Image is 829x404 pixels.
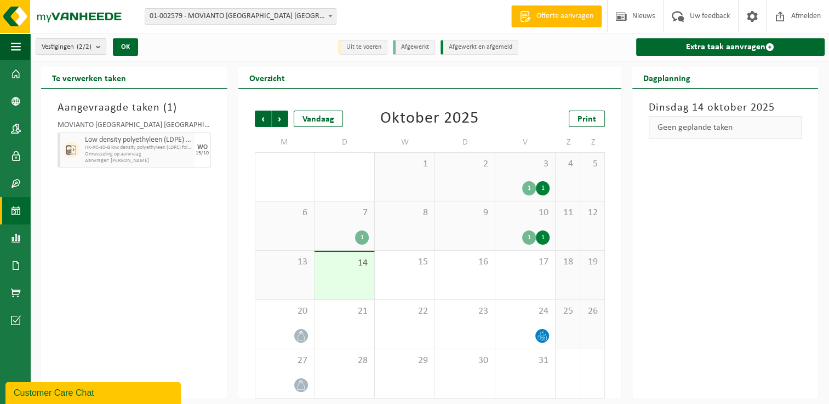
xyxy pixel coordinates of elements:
span: Volgende [272,111,288,127]
a: Extra taak aanvragen [636,38,825,56]
div: Geen geplande taken [649,116,802,139]
span: 23 [441,305,489,318]
span: Offerte aanvragen [534,11,596,22]
span: 1 [380,158,429,170]
span: Aanvrager: [PERSON_NAME] [85,158,192,164]
span: Vestigingen [42,39,92,55]
span: 10 [501,207,550,219]
span: 24 [501,305,550,318]
span: 01-002579 - MOVIANTO BELGIUM NV - EREMBODEGEM [145,9,336,24]
span: 13 [261,256,309,268]
span: Print [578,115,596,124]
span: 11 [561,207,574,219]
td: D [315,132,375,152]
h2: Te verwerken taken [41,67,137,88]
span: Omwisseling op aanvraag [85,151,192,158]
count: (2/2) [77,43,92,50]
span: 3 [501,158,550,170]
span: 18 [561,256,574,268]
span: 22 [380,305,429,318]
span: 01-002579 - MOVIANTO BELGIUM NV - EREMBODEGEM [145,8,336,25]
span: 27 [261,355,309,367]
li: Uit te voeren [338,40,387,55]
h3: Dinsdag 14 oktober 2025 [649,100,802,116]
div: 1 [522,181,536,195]
button: OK [113,38,138,56]
div: WO [197,144,208,151]
div: MOVIANTO [GEOGRAPHIC_DATA] [GEOGRAPHIC_DATA] [58,122,211,132]
span: 17 [501,256,550,268]
span: 1 [167,102,173,113]
h2: Overzicht [238,67,296,88]
div: Oktober 2025 [380,111,479,127]
span: 6 [261,207,309,219]
td: M [255,132,315,152]
span: 2 [441,158,489,170]
div: Vandaag [294,111,343,127]
span: 5 [586,158,599,170]
td: Z [580,132,605,152]
iframe: chat widget [5,380,183,404]
span: 25 [561,305,574,318]
span: 30 [441,355,489,367]
a: Offerte aanvragen [511,5,602,27]
td: W [375,132,435,152]
span: 28 [320,355,369,367]
span: 12 [586,207,599,219]
span: 26 [586,305,599,318]
li: Afgewerkt [393,40,435,55]
span: Vorige [255,111,271,127]
span: 15 [380,256,429,268]
span: 8 [380,207,429,219]
span: 21 [320,305,369,318]
a: Print [569,111,605,127]
div: 1 [536,181,550,195]
td: D [435,132,495,152]
span: Low density polyethyleen (LDPE) folie, los, naturel [85,136,192,145]
div: 15/10 [196,151,209,156]
span: 16 [441,256,489,268]
span: 29 [380,355,429,367]
li: Afgewerkt en afgemeld [441,40,518,55]
button: Vestigingen(2/2) [36,38,106,55]
h3: Aangevraagde taken ( ) [58,100,211,116]
div: 1 [355,230,369,245]
span: 31 [501,355,550,367]
span: 9 [441,207,489,219]
td: Z [556,132,580,152]
div: 1 [536,230,550,245]
span: 19 [586,256,599,268]
h2: Dagplanning [632,67,701,88]
div: 1 [522,230,536,245]
span: HK-XC-40-G low density polyethyleen (LDPE) folie, los, natur [85,145,192,151]
span: 14 [320,257,369,269]
td: V [495,132,556,152]
span: 20 [261,305,309,318]
span: 7 [320,207,369,219]
span: 4 [561,158,574,170]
